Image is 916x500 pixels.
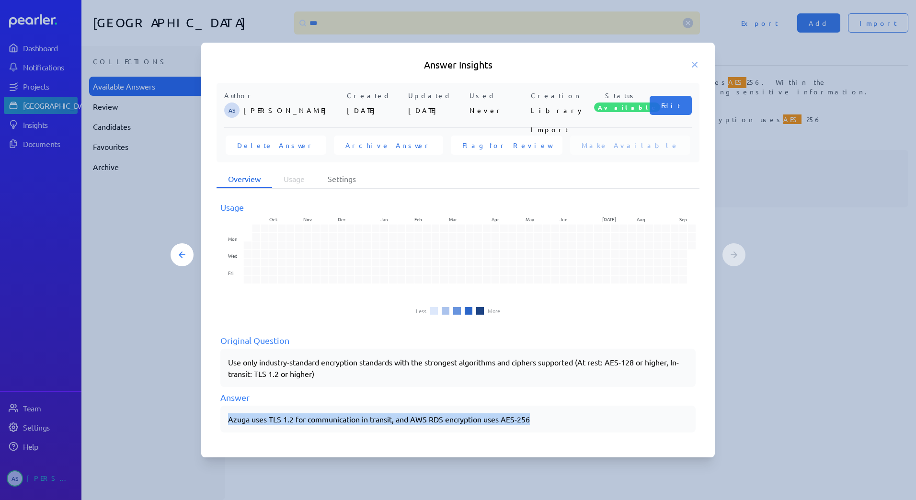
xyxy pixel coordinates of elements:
text: Jan [380,216,388,223]
text: May [526,216,534,223]
text: Feb [414,216,422,223]
p: Status [592,91,650,101]
button: Previous Answer [171,243,194,266]
text: Jun [560,216,568,223]
text: Dec [338,216,346,223]
div: Answer [220,391,696,404]
p: [DATE] [408,101,466,120]
text: Wed [228,252,238,260]
p: Updated [408,91,466,101]
p: Used [469,91,527,101]
span: Flag for Review [462,140,551,150]
li: Overview [217,170,272,188]
h5: Answer Insights [217,58,699,71]
span: Edit [661,101,680,110]
p: [DATE] [347,101,404,120]
span: Available [594,102,660,112]
text: Nov [303,216,312,223]
text: Fri [228,269,233,276]
p: Author [224,91,343,101]
p: Azuga uses TLS 1.2 for communication in transit, and AWS RDS encryption uses AES-256 [228,413,688,425]
li: More [488,308,500,314]
p: Use only industry-standard encryption standards with the strongest algorithms and ciphers support... [228,356,688,379]
p: [PERSON_NAME] [243,101,343,120]
button: Next Answer [722,243,745,266]
text: Mar [449,216,457,223]
span: Archive Answer [345,140,432,150]
p: Created [347,91,404,101]
p: Never [469,101,527,120]
p: Library Import [531,101,588,120]
div: Usage [220,201,696,214]
li: Less [416,308,426,314]
li: Settings [316,170,367,188]
button: Archive Answer [334,136,443,155]
p: Creation [531,91,588,101]
text: Mon [228,235,238,242]
span: Make Available [582,140,679,150]
li: Usage [272,170,316,188]
text: [DATE] [602,216,616,223]
text: Apr [492,216,499,223]
button: Edit [650,96,692,115]
text: Aug [637,216,645,223]
button: Flag for Review [451,136,562,155]
span: Delete Answer [237,140,315,150]
text: Sep [679,216,687,223]
button: Delete Answer [226,136,326,155]
button: Make Available [570,136,690,155]
span: Audrie Stefanini [224,102,240,118]
text: Oct [269,216,277,223]
div: Original Question [220,334,696,347]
